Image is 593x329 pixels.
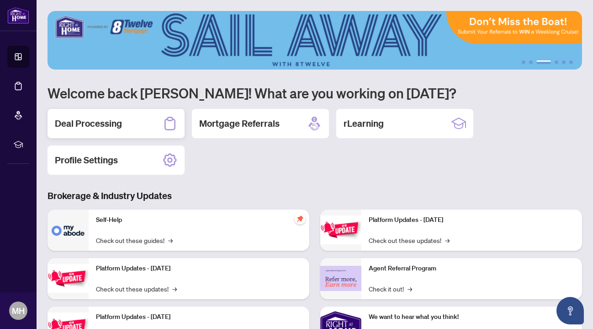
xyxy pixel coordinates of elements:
[344,117,384,130] h2: rLearning
[172,284,177,294] span: →
[55,154,118,167] h2: Profile Settings
[295,213,306,224] span: pushpin
[320,266,361,291] img: Agent Referral Program
[562,60,566,64] button: 5
[556,297,584,324] button: Open asap
[408,284,412,294] span: →
[48,84,582,102] h1: Welcome back [PERSON_NAME]! What are you working on [DATE]?
[369,215,575,225] p: Platform Updates - [DATE]
[96,264,302,274] p: Platform Updates - [DATE]
[369,264,575,274] p: Agent Referral Program
[369,284,412,294] a: Check it out!→
[369,312,575,322] p: We want to hear what you think!
[96,215,302,225] p: Self-Help
[320,216,361,244] img: Platform Updates - June 23, 2025
[48,11,582,70] img: Slide 2
[48,264,89,293] img: Platform Updates - September 16, 2025
[536,60,551,64] button: 3
[522,60,525,64] button: 1
[96,235,173,245] a: Check out these guides!→
[445,235,450,245] span: →
[569,60,573,64] button: 6
[168,235,173,245] span: →
[96,312,302,322] p: Platform Updates - [DATE]
[96,284,177,294] a: Check out these updates!→
[529,60,533,64] button: 2
[7,7,29,24] img: logo
[555,60,558,64] button: 4
[48,210,89,251] img: Self-Help
[199,117,280,130] h2: Mortgage Referrals
[369,235,450,245] a: Check out these updates!→
[55,117,122,130] h2: Deal Processing
[12,304,25,317] span: MH
[48,189,582,202] h3: Brokerage & Industry Updates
